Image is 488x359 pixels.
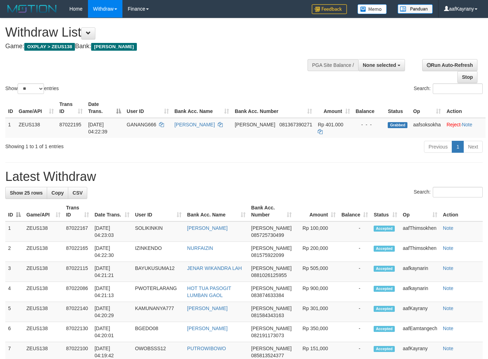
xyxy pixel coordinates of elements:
span: Copy 0881026125955 to clipboard [251,272,287,278]
a: Show 25 rows [5,187,47,199]
td: ZEUS138 [24,242,63,262]
div: Showing 1 to 1 of 1 entries [5,140,198,150]
td: [DATE] 04:22:30 [92,242,132,262]
span: Copy 085813524377 to clipboard [251,353,284,358]
td: aafEamtangech [400,322,440,342]
td: PWOTERLARANG [132,282,184,302]
a: Next [463,141,483,153]
th: User ID: activate to sort column ascending [132,201,184,221]
th: Game/API: activate to sort column ascending [16,98,57,118]
td: ZEUS138 [16,118,57,138]
td: ZEUS138 [24,322,63,342]
a: Note [443,265,454,271]
img: Button%20Memo.svg [357,4,387,14]
th: Bank Acc. Number: activate to sort column ascending [232,98,315,118]
td: [DATE] 04:21:21 [92,262,132,282]
select: Showentries [18,83,44,94]
td: 87022167 [63,221,92,242]
span: Copy 081575922099 to clipboard [251,252,284,258]
th: Amount: activate to sort column ascending [294,201,338,221]
th: Trans ID: activate to sort column ascending [63,201,92,221]
a: [PERSON_NAME] [187,225,228,231]
h1: Latest Withdraw [5,170,483,184]
label: Search: [414,83,483,94]
a: Note [443,306,454,311]
span: Copy 083874633384 to clipboard [251,292,284,298]
a: [PERSON_NAME] [187,306,228,311]
td: ZEUS138 [24,221,63,242]
td: ZEUS138 [24,282,63,302]
span: Copy [51,190,64,196]
span: Accepted [374,346,395,352]
th: Date Trans.: activate to sort column ascending [92,201,132,221]
a: JENAR WIKANDRA LAH [187,265,242,271]
a: Reject [446,122,461,127]
span: [PERSON_NAME] [251,225,292,231]
td: IZINKENDO [132,242,184,262]
th: Game/API: activate to sort column ascending [24,201,63,221]
td: 1 [5,118,16,138]
div: - - - [356,121,382,128]
div: PGA Site Balance / [308,59,358,71]
td: aafkaynarin [400,282,440,302]
td: SOLIKINKIN [132,221,184,242]
img: Feedback.jpg [312,4,347,14]
td: [DATE] 04:21:13 [92,282,132,302]
button: None selected [358,59,405,71]
span: Accepted [374,226,395,232]
td: ZEUS138 [24,302,63,322]
span: Copy 081584343163 to clipboard [251,313,284,318]
td: BGEDO08 [132,322,184,342]
td: Rp 505,000 [294,262,338,282]
a: Previous [424,141,452,153]
td: aafThimsokhen [400,242,440,262]
a: NURFAIZIN [187,245,213,251]
td: 87022165 [63,242,92,262]
span: [PERSON_NAME] [251,326,292,331]
span: [PERSON_NAME] [251,306,292,311]
label: Search: [414,187,483,197]
span: [PERSON_NAME] [251,346,292,351]
td: BAYUKUSUMA12 [132,262,184,282]
span: Show 25 rows [10,190,43,196]
th: Status [385,98,410,118]
td: - [338,282,371,302]
a: Note [443,245,454,251]
th: Balance [353,98,385,118]
span: [PERSON_NAME] [91,43,137,51]
span: Accepted [374,246,395,252]
span: Copy 082191173073 to clipboard [251,333,284,338]
td: 5 [5,302,24,322]
td: aafKayrany [400,302,440,322]
span: Accepted [374,306,395,312]
th: Trans ID: activate to sort column ascending [57,98,85,118]
span: Copy 081367390271 to clipboard [279,122,312,127]
td: Rp 200,000 [294,242,338,262]
span: GANANG666 [127,122,156,127]
td: - [338,242,371,262]
span: None selected [363,62,396,68]
td: 4 [5,282,24,302]
td: Rp 900,000 [294,282,338,302]
span: [PERSON_NAME] [251,265,292,271]
td: · [444,118,486,138]
span: Accepted [374,266,395,272]
td: 1 [5,221,24,242]
td: 2 [5,242,24,262]
a: Note [443,326,454,331]
span: Copy 085725730499 to clipboard [251,232,284,238]
a: Note [443,285,454,291]
th: Amount: activate to sort column ascending [315,98,353,118]
td: [DATE] 04:20:29 [92,302,132,322]
td: 6 [5,322,24,342]
td: - [338,302,371,322]
td: Rp 100,000 [294,221,338,242]
a: HOT TUA PASOGIT LUMBAN GAOL [187,285,231,298]
span: Accepted [374,286,395,292]
a: Note [462,122,473,127]
span: 87022195 [59,122,81,127]
span: [PERSON_NAME] [235,122,275,127]
td: ZEUS138 [24,262,63,282]
th: Action [440,201,483,221]
th: Bank Acc. Number: activate to sort column ascending [248,201,294,221]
